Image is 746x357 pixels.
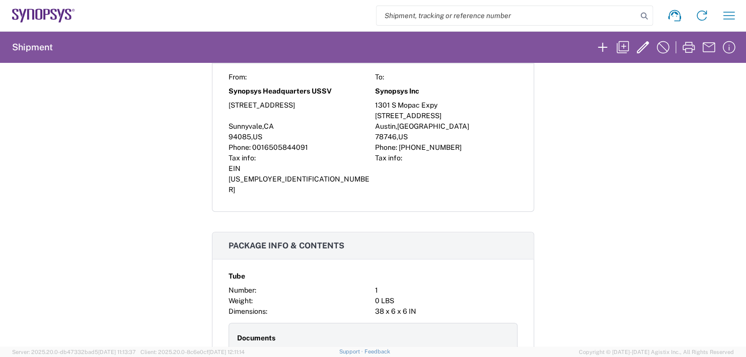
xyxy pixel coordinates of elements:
a: Support [339,348,364,354]
span: Tube [229,271,245,282]
span: US [253,133,262,141]
span: Phone: [375,143,397,151]
span: 94085 [229,133,251,141]
span: Server: 2025.20.0-db47332bad5 [12,349,136,355]
div: [STREET_ADDRESS] [229,100,371,111]
div: [STREET_ADDRESS] [375,111,517,121]
span: Package info & contents [229,241,344,250]
input: Shipment, tracking or reference number [377,6,637,25]
div: 1301 S Mopac Expy [375,100,517,111]
span: , [251,133,253,141]
span: 78746 [375,133,397,141]
span: Tax info: [375,154,402,162]
span: 0016505844091 [252,143,308,151]
span: Dimensions: [229,307,267,315]
span: [US_EMPLOYER_IDENTIFICATION_NUMBER] [229,175,369,194]
span: [DATE] 11:13:37 [98,349,136,355]
span: Documents [237,333,275,343]
span: Tax info: [229,154,256,162]
div: 0 LBS [375,296,517,306]
span: US [398,133,408,141]
span: Number: [229,286,256,294]
span: CA [264,122,274,130]
a: Feedback [364,348,390,354]
div: 38 x 6 x 6 IN [375,306,517,317]
span: Synopsys Headquarters USSV [229,86,332,97]
span: , [262,122,264,130]
span: Austin [375,122,396,130]
span: Copyright © [DATE]-[DATE] Agistix Inc., All Rights Reserved [579,347,734,356]
span: Sunnyvale [229,122,262,130]
span: [DATE] 12:11:14 [208,349,245,355]
span: , [396,122,397,130]
span: To: [375,73,384,81]
span: Synopsys Inc [375,86,419,97]
h2: Shipment [12,41,53,53]
span: , [397,133,398,141]
span: EIN [229,164,241,172]
span: [PHONE_NUMBER] [399,143,462,151]
span: [GEOGRAPHIC_DATA] [397,122,469,130]
span: From: [229,73,247,81]
span: Weight: [229,297,253,305]
span: Phone: [229,143,251,151]
span: Client: 2025.20.0-8c6e0cf [140,349,245,355]
div: 1 [375,285,517,296]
